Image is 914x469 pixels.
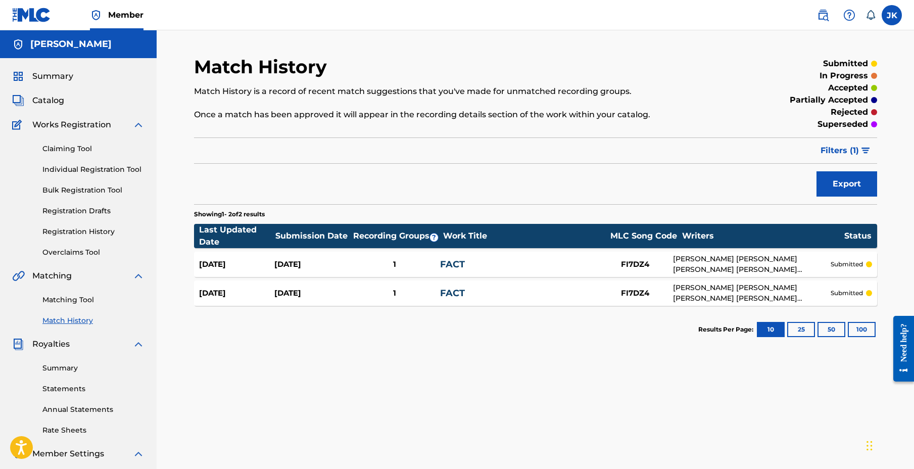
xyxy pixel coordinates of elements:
[820,70,868,82] p: in progress
[12,70,73,82] a: SummarySummary
[42,363,145,373] a: Summary
[12,70,24,82] img: Summary
[12,95,64,107] a: CatalogCatalog
[12,119,25,131] img: Works Registration
[352,230,443,242] div: Recording Groups
[42,295,145,305] a: Matching Tool
[848,322,876,337] button: 100
[42,226,145,237] a: Registration History
[863,420,914,469] iframe: Chat Widget
[108,9,143,21] span: Member
[440,259,465,270] a: FACT
[194,210,265,219] p: Showing 1 - 2 of 2 results
[42,315,145,326] a: Match History
[828,82,868,94] p: accepted
[42,206,145,216] a: Registration Drafts
[817,322,845,337] button: 50
[30,38,112,50] h5: ASTRID
[32,70,73,82] span: Summary
[42,164,145,175] a: Individual Registration Tool
[42,185,145,196] a: Bulk Registration Tool
[790,94,868,106] p: partially accepted
[867,431,873,461] div: Drag
[816,171,877,197] button: Export
[597,288,673,299] div: FI7DZ4
[12,338,24,350] img: Royalties
[865,10,876,20] div: Notifications
[886,306,914,392] iframe: Resource Center
[831,289,863,298] p: submitted
[787,322,815,337] button: 25
[813,5,833,25] a: Public Search
[32,448,104,460] span: Member Settings
[42,404,145,415] a: Annual Statements
[199,224,275,248] div: Last Updated Date
[443,230,605,242] div: Work Title
[12,270,25,282] img: Matching
[32,95,64,107] span: Catalog
[32,119,111,131] span: Works Registration
[814,138,877,163] button: Filters (1)
[698,325,756,334] p: Results Per Page:
[199,259,274,270] div: [DATE]
[274,259,350,270] div: [DATE]
[42,425,145,436] a: Rate Sheets
[194,56,332,78] h2: Match History
[606,230,682,242] div: MLC Song Code
[32,338,70,350] span: Royalties
[823,58,868,70] p: submitted
[673,254,830,275] div: [PERSON_NAME] [PERSON_NAME] [PERSON_NAME] [PERSON_NAME] [PERSON_NAME] [PERSON_NAME], [PERSON_NAME...
[839,5,859,25] div: Help
[132,270,145,282] img: expand
[673,283,830,304] div: [PERSON_NAME] [PERSON_NAME] [PERSON_NAME] [PERSON_NAME] [PERSON_NAME] [PERSON_NAME], [PERSON_NAME...
[42,384,145,394] a: Statements
[12,95,24,107] img: Catalog
[821,145,859,157] span: Filters ( 1 )
[861,148,870,154] img: filter
[817,118,868,130] p: superseded
[430,233,438,242] span: ?
[194,85,720,98] p: Match History is a record of recent match suggestions that you've made for unmatched recording gr...
[831,106,868,118] p: rejected
[682,230,844,242] div: Writers
[844,230,872,242] div: Status
[882,5,902,25] div: User Menu
[32,270,72,282] span: Matching
[440,288,465,299] a: FACT
[843,9,855,21] img: help
[132,119,145,131] img: expand
[12,8,51,22] img: MLC Logo
[90,9,102,21] img: Top Rightsholder
[350,259,440,270] div: 1
[194,109,720,121] p: Once a match has been approved it will appear in the recording details section of the work within...
[757,322,785,337] button: 10
[132,448,145,460] img: expand
[350,288,440,299] div: 1
[831,260,863,269] p: submitted
[132,338,145,350] img: expand
[597,259,673,270] div: FI7DZ4
[42,247,145,258] a: Overclaims Tool
[199,288,274,299] div: [DATE]
[817,9,829,21] img: search
[275,230,351,242] div: Submission Date
[274,288,350,299] div: [DATE]
[42,144,145,154] a: Claiming Tool
[12,38,24,51] img: Accounts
